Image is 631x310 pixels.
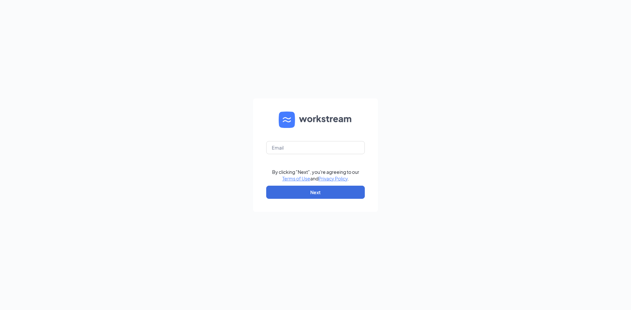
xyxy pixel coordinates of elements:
a: Terms of Use [282,176,310,181]
div: By clicking "Next", you're agreeing to our and . [272,169,359,182]
a: Privacy Policy [318,176,348,181]
button: Next [266,186,365,199]
img: WS logo and Workstream text [279,112,352,128]
input: Email [266,141,365,154]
